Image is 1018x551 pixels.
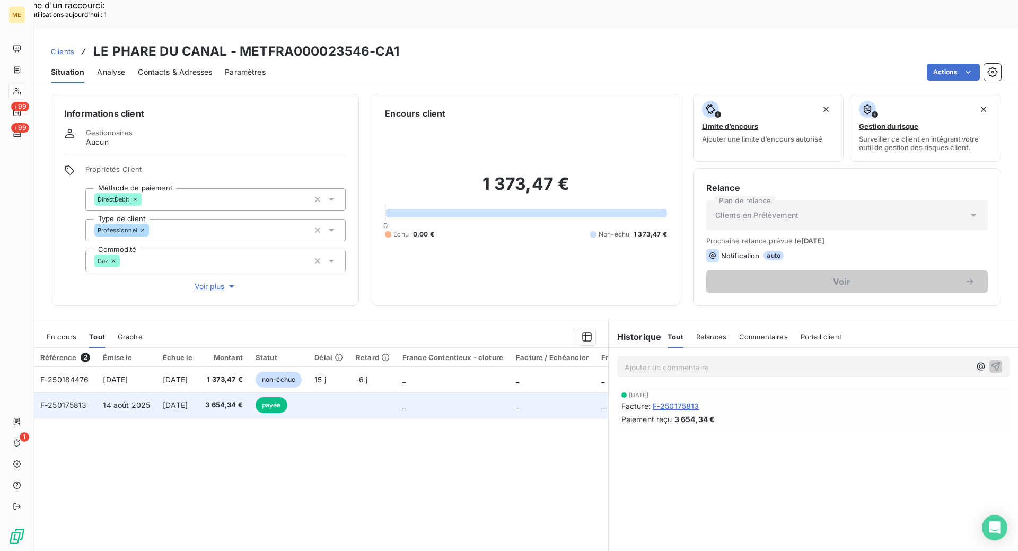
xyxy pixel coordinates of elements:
input: Ajouter une valeur [142,195,150,204]
span: [DATE] [801,237,825,245]
span: _ [402,375,406,384]
span: 15 j [314,375,326,384]
span: auto [763,251,784,260]
div: Délai [314,353,343,362]
span: 3 654,34 € [674,414,715,425]
span: 1 [20,432,29,442]
span: 1 373,47 € [205,374,243,385]
span: Gaz [98,258,108,264]
span: 2 [81,353,90,362]
span: Relances [696,333,726,341]
button: Limite d’encoursAjouter une limite d’encours autorisé [693,94,844,162]
span: En cours [47,333,76,341]
div: Échue le [163,353,192,362]
h2: 1 373,47 € [385,173,666,205]
span: _ [516,400,519,409]
span: Tout [668,333,683,341]
span: F-250175813 [653,400,699,412]
div: France Contentieux - ouverture [601,353,712,362]
input: Ajouter une valeur [149,225,157,235]
span: Tout [89,333,105,341]
span: 1 373,47 € [634,230,667,239]
h6: Encours client [385,107,445,120]
span: [DATE] [103,375,128,384]
span: Voir [719,277,964,286]
span: [DATE] [163,375,188,384]
span: Contacts & Adresses [138,67,212,77]
span: Limite d’encours [702,122,758,130]
span: Professionnel [98,227,137,233]
span: Surveiller ce client en intégrant votre outil de gestion des risques client. [859,135,992,152]
span: -6 j [356,375,368,384]
span: [DATE] [629,392,649,398]
span: +99 [11,102,29,111]
span: Paiement reçu [621,414,672,425]
h6: Informations client [64,107,346,120]
span: Voir plus [195,281,237,292]
span: _ [402,400,406,409]
span: payée [256,397,287,413]
span: F-250184476 [40,375,89,384]
div: Open Intercom Messenger [982,515,1007,540]
span: Non-échu [599,230,629,239]
a: Clients [51,46,74,57]
button: Voir [706,270,988,293]
span: F-250175813 [40,400,87,409]
span: Échu [393,230,409,239]
button: Actions [927,64,980,81]
h6: Relance [706,181,988,194]
span: Ajouter une limite d’encours autorisé [702,135,822,143]
span: Gestionnaires [86,128,133,137]
div: Retard [356,353,390,362]
button: Gestion du risqueSurveiller ce client en intégrant votre outil de gestion des risques client. [850,94,1001,162]
span: Aucun [86,137,109,147]
span: Analyse [97,67,125,77]
button: Voir plus [85,281,346,292]
span: Portail client [801,333,841,341]
span: _ [601,400,604,409]
span: [DATE] [163,400,188,409]
span: Gestion du risque [859,122,918,130]
h3: LE PHARE DU CANAL - METFRA000023546-CA1 [93,42,399,61]
span: _ [601,375,604,384]
span: Clients [51,47,74,56]
img: Logo LeanPay [8,528,25,545]
span: +99 [11,123,29,133]
h6: Historique [609,330,662,343]
input: Ajouter une valeur [120,256,128,266]
div: Émise le [103,353,150,362]
span: Notification [721,251,760,260]
div: Facture / Echéancier [516,353,589,362]
span: 3 654,34 € [205,400,243,410]
span: Paramètres [225,67,266,77]
div: Référence [40,353,90,362]
span: Commentaires [739,333,788,341]
span: 0 [383,221,388,230]
span: _ [516,375,519,384]
div: Montant [205,353,243,362]
span: Propriétés Client [85,165,346,180]
span: Graphe [118,333,143,341]
span: DirectDebit [98,196,130,203]
span: 14 août 2025 [103,400,150,409]
span: 0,00 € [413,230,434,239]
div: Statut [256,353,302,362]
div: France Contentieux - cloture [402,353,503,362]
span: Situation [51,67,84,77]
span: Clients en Prélèvement [715,210,798,221]
span: non-échue [256,372,302,388]
span: Prochaine relance prévue le [706,237,988,245]
span: Facture : [621,400,651,412]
